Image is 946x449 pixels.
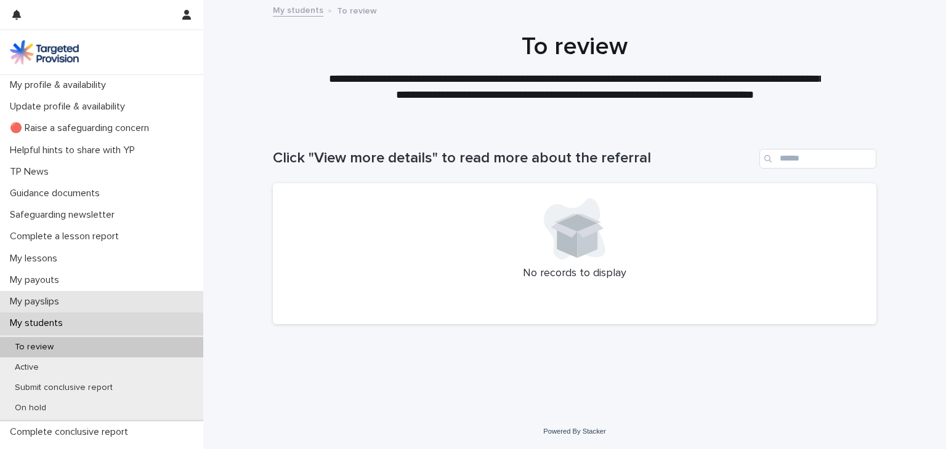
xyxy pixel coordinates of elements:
a: Powered By Stacker [543,427,605,435]
h1: Click "View more details" to read more about the referral [273,149,754,167]
p: 🔴 Raise a safeguarding concern [5,122,159,134]
p: Active [5,362,49,373]
p: Safeguarding newsletter [5,209,124,221]
p: To review [337,3,377,17]
input: Search [759,149,876,169]
p: Guidance documents [5,188,110,199]
p: On hold [5,403,56,413]
p: My payouts [5,274,69,286]
p: Helpful hints to share with YP [5,145,145,156]
p: To review [5,342,63,352]
p: TP News [5,166,59,178]
a: My students [273,2,323,17]
p: No records to display [288,267,862,280]
img: M5nRWzHhSzIhMunXDL62 [10,40,79,65]
p: Complete a lesson report [5,231,129,242]
p: Update profile & availability [5,101,135,113]
p: My payslips [5,296,69,308]
p: Complete conclusive report [5,426,138,438]
p: My students [5,317,73,329]
p: Submit conclusive report [5,383,123,393]
h1: To review [273,32,876,62]
p: My profile & availability [5,79,116,91]
p: My lessons [5,253,67,264]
